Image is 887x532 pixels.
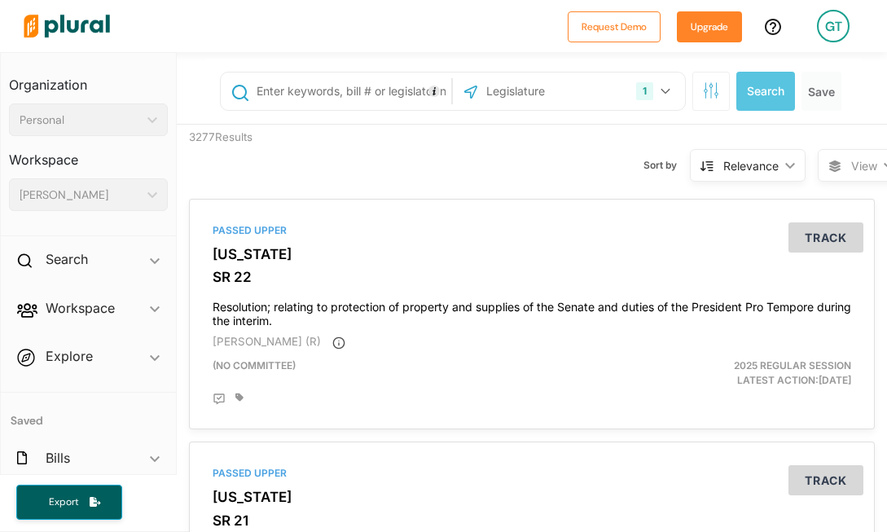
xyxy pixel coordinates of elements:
div: Passed Upper [213,223,851,238]
div: GT [817,10,850,42]
span: [PERSON_NAME] (R) [213,335,321,348]
div: Add Position Statement [213,393,226,406]
div: 1 [636,82,653,100]
span: Search Filters [703,82,719,96]
h3: Organization [9,61,168,97]
a: Upgrade [677,18,742,35]
div: [PERSON_NAME] [20,187,141,204]
h3: SR 22 [213,269,851,285]
a: Request Demo [568,18,661,35]
h2: Bills [46,449,70,467]
button: Track [788,222,863,253]
h3: [US_STATE] [213,246,851,262]
input: Enter keywords, bill # or legislator name [255,76,447,107]
button: Export [16,485,122,520]
button: Search [736,72,795,111]
h4: Saved [1,393,176,433]
button: Upgrade [677,11,742,42]
div: Personal [20,112,141,129]
button: 1 [630,76,681,107]
div: Passed Upper [213,466,851,481]
h3: [US_STATE] [213,489,851,505]
div: (no committee) [200,358,643,388]
div: Tooltip anchor [427,84,441,99]
span: View [851,157,877,174]
div: Latest Action: [DATE] [643,358,863,388]
h4: Resolution; relating to protection of property and supplies of the Senate and duties of the Presi... [213,292,851,328]
div: 3277 Results [177,125,354,187]
div: Relevance [723,157,779,174]
h3: SR 21 [213,512,851,529]
div: Add tags [235,393,244,402]
h2: Search [46,250,88,268]
button: Save [801,72,841,111]
h3: Workspace [9,136,168,172]
h2: Workspace [46,299,115,317]
span: Sort by [643,158,690,173]
button: Request Demo [568,11,661,42]
span: Export [37,495,90,509]
input: Legislature [485,76,630,107]
a: GT [804,3,863,49]
span: 2025 Regular Session [734,359,851,372]
button: Track [788,465,863,495]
